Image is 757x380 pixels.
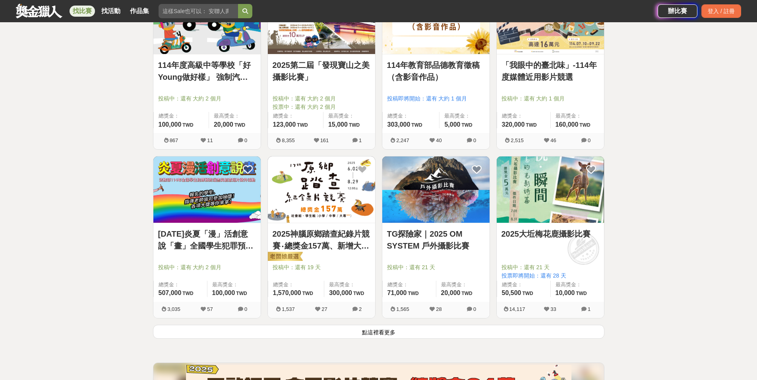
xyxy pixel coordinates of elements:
[359,137,362,143] span: 1
[382,156,490,223] img: Cover Image
[329,281,370,289] span: 最高獎金：
[461,291,472,296] span: TWD
[522,291,533,296] span: TWD
[244,306,247,312] span: 0
[359,306,362,312] span: 2
[70,6,95,17] a: 找比賽
[408,291,418,296] span: TWD
[273,281,319,289] span: 總獎金：
[396,137,409,143] span: 2,247
[158,263,256,272] span: 投稿中：還有 大約 2 個月
[396,306,409,312] span: 1,565
[502,289,521,296] span: 50,500
[159,121,182,128] span: 100,000
[158,59,256,83] a: 114年度高級中等學校「好Young做好樣」 強制汽車責任保險宣導短片徵選活動
[214,112,256,120] span: 最高獎金：
[127,6,152,17] a: 作品集
[441,289,461,296] span: 20,000
[353,291,364,296] span: TWD
[182,122,193,128] span: TWD
[526,122,536,128] span: TWD
[329,289,352,296] span: 300,000
[320,137,329,143] span: 161
[556,281,599,289] span: 最高獎金：
[273,228,370,252] a: 2025神腦原鄉踏查紀錄片競賽‧總獎金157萬、新增大專學生組 首獎10萬元
[387,281,431,289] span: 總獎金：
[273,121,296,128] span: 123,000
[556,121,579,128] span: 160,000
[387,112,435,120] span: 總獎金：
[387,95,485,103] span: 投稿即將開始：還有 大約 1 個月
[473,306,476,312] span: 0
[658,4,697,18] a: 辦比賽
[182,291,193,296] span: TWD
[159,281,202,289] span: 總獎金：
[588,306,590,312] span: 1
[501,263,599,272] span: 投稿中：還有 21 天
[273,95,370,103] span: 投稿中：還有 大約 2 個月
[207,137,213,143] span: 11
[556,289,575,296] span: 10,000
[159,289,182,296] span: 507,000
[158,228,256,252] a: [DATE]炎夏「漫」活創意說「畫」全國學生犯罪預防漫畫與創意短片徵件
[266,251,303,262] img: 老闆娘嚴選
[501,228,599,240] a: 2025大坵梅花鹿攝影比賽
[550,137,556,143] span: 46
[328,121,348,128] span: 15,000
[579,122,590,128] span: TWD
[282,137,295,143] span: 8,355
[473,137,476,143] span: 0
[501,59,599,83] a: 「我眼中的臺北味」-114年度媒體近用影片競選
[387,228,485,252] a: TG探險家｜2025 OM SYSTEM 戶外攝影比賽
[273,289,301,296] span: 1,570,000
[436,306,441,312] span: 28
[273,263,370,272] span: 投稿中：還有 19 天
[297,122,308,128] span: TWD
[282,306,295,312] span: 1,537
[511,137,524,143] span: 2,515
[159,4,238,18] input: 這樣Sale也可以： 安聯人壽創意銷售法募集
[501,272,599,280] span: 投票即將開始：還有 28 天
[509,306,525,312] span: 14,117
[153,325,604,339] button: 點這裡看更多
[273,112,318,120] span: 總獎金：
[236,291,247,296] span: TWD
[170,137,178,143] span: 867
[502,281,546,289] span: 總獎金：
[321,306,327,312] span: 27
[212,281,256,289] span: 最高獎金：
[444,121,460,128] span: 5,000
[441,281,485,289] span: 最高獎金：
[387,263,485,272] span: 投稿中：還有 21 天
[461,122,472,128] span: TWD
[556,112,599,120] span: 最高獎金：
[436,137,441,143] span: 40
[502,121,525,128] span: 320,000
[444,112,484,120] span: 最高獎金：
[273,59,370,83] a: 2025第二屆「發現寶山之美攝影比賽」
[214,121,233,128] span: 20,000
[387,121,410,128] span: 303,000
[158,95,256,103] span: 投稿中：還有 大約 2 個月
[159,112,204,120] span: 總獎金：
[167,306,180,312] span: 3,035
[588,137,590,143] span: 0
[576,291,587,296] span: TWD
[411,122,422,128] span: TWD
[501,95,599,103] span: 投稿中：還有 大約 1 個月
[387,289,407,296] span: 71,000
[502,112,546,120] span: 總獎金：
[268,156,375,223] img: Cover Image
[273,103,370,111] span: 投票中：還有 大約 2 個月
[153,156,261,223] img: Cover Image
[212,289,235,296] span: 100,000
[550,306,556,312] span: 33
[497,156,604,223] img: Cover Image
[349,122,360,128] span: TWD
[701,4,741,18] div: 登入 / 註冊
[328,112,370,120] span: 最高獎金：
